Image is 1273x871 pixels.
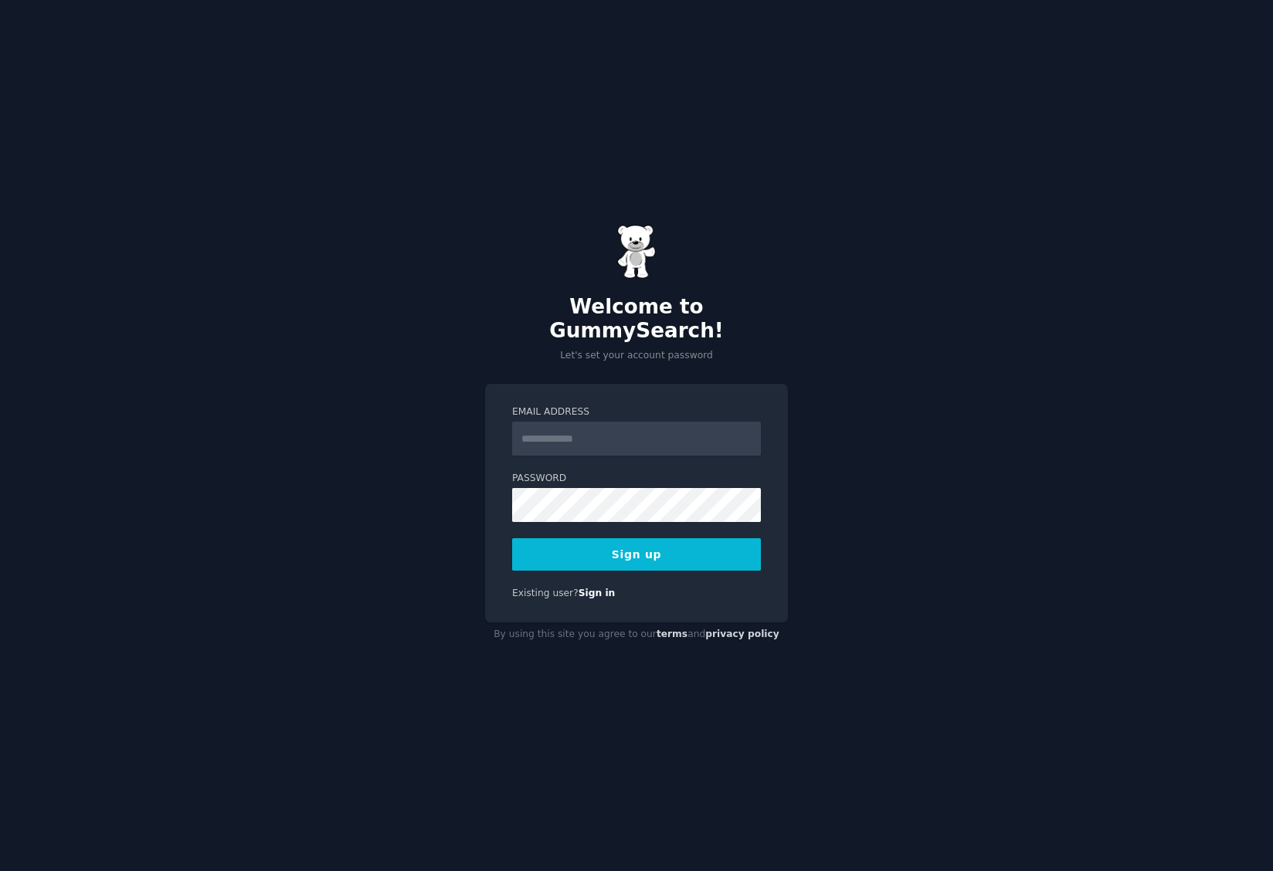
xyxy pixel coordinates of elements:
div: By using this site you agree to our and [485,622,788,647]
h2: Welcome to GummySearch! [485,295,788,344]
a: privacy policy [705,629,779,639]
label: Password [512,472,761,486]
a: Sign in [579,588,616,598]
label: Email Address [512,405,761,419]
img: Gummy Bear [617,225,656,279]
a: terms [657,629,687,639]
span: Existing user? [512,588,579,598]
button: Sign up [512,538,761,571]
p: Let's set your account password [485,349,788,363]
